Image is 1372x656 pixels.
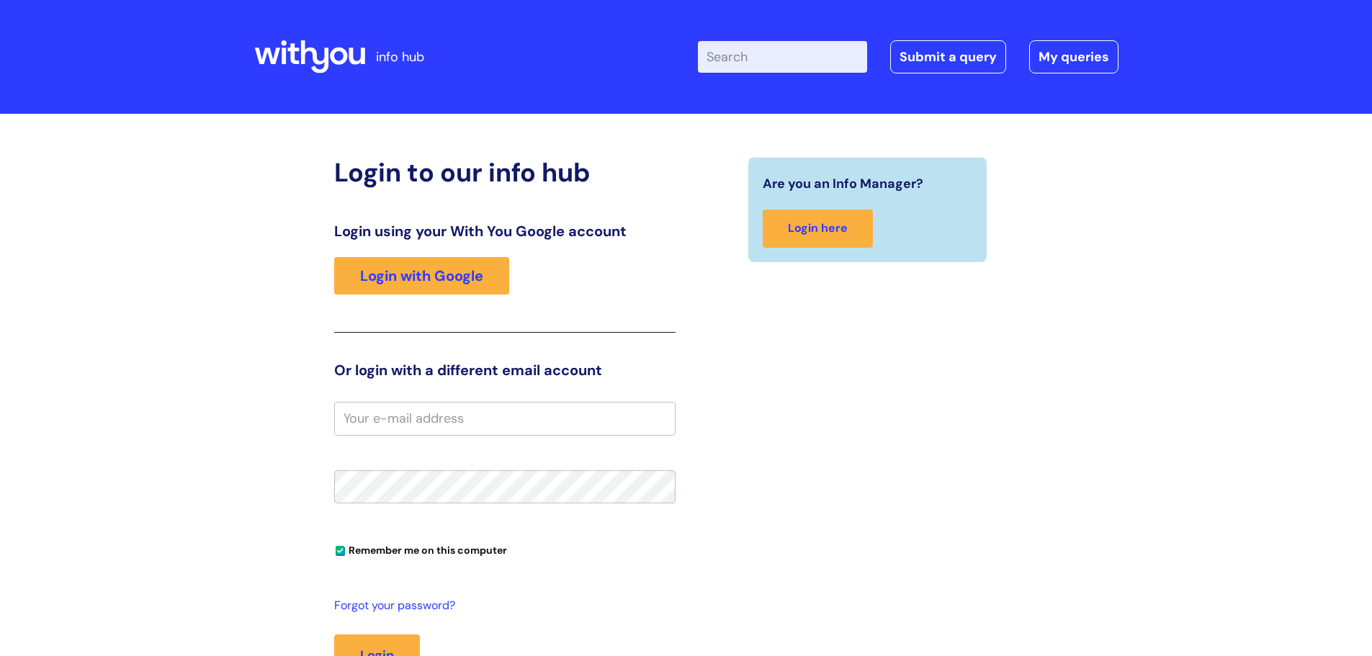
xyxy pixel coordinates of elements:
h2: Login to our info hub [334,157,676,188]
a: My queries [1029,40,1118,73]
input: Remember me on this computer [336,547,345,556]
input: Your e-mail address [334,402,676,435]
a: Submit a query [890,40,1006,73]
span: Are you an Info Manager? [763,172,923,195]
label: Remember me on this computer [334,541,507,557]
div: You can uncheck this option if you're logging in from a shared device [334,538,676,561]
h3: Or login with a different email account [334,361,676,379]
a: Forgot your password? [334,596,668,616]
h3: Login using your With You Google account [334,223,676,240]
p: info hub [376,45,424,68]
input: Search [698,41,867,73]
a: Login with Google [334,257,509,295]
a: Login here [763,210,873,248]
